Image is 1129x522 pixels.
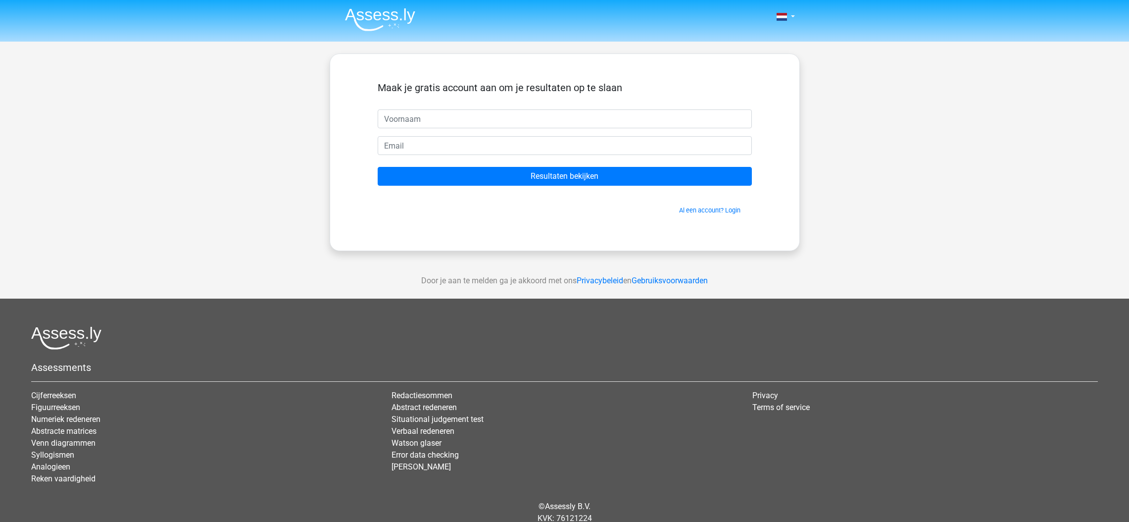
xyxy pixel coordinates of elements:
img: Assessly [345,8,415,31]
a: Redactiesommen [392,391,452,400]
a: Error data checking [392,450,459,460]
a: Analogieen [31,462,70,471]
a: Terms of service [752,403,810,412]
a: Reken vaardigheid [31,474,96,483]
a: Numeriek redeneren [31,415,100,424]
a: Syllogismen [31,450,74,460]
h5: Assessments [31,362,1098,373]
a: Watson glaser [392,438,442,448]
a: Al een account? Login [679,207,740,214]
a: Cijferreeksen [31,391,76,400]
a: Assessly B.V. [545,502,590,511]
img: Assessly logo [31,326,101,350]
h5: Maak je gratis account aan om je resultaten op te slaan [378,82,752,94]
a: [PERSON_NAME] [392,462,451,471]
a: Abstracte matrices [31,426,97,436]
input: Voornaam [378,109,752,128]
a: Abstract redeneren [392,403,457,412]
a: Figuurreeksen [31,403,80,412]
a: Venn diagrammen [31,438,96,448]
a: Situational judgement test [392,415,484,424]
input: Resultaten bekijken [378,167,752,186]
a: Privacy [752,391,778,400]
a: Privacybeleid [577,276,623,285]
a: Gebruiksvoorwaarden [632,276,708,285]
input: Email [378,136,752,155]
a: Verbaal redeneren [392,426,454,436]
